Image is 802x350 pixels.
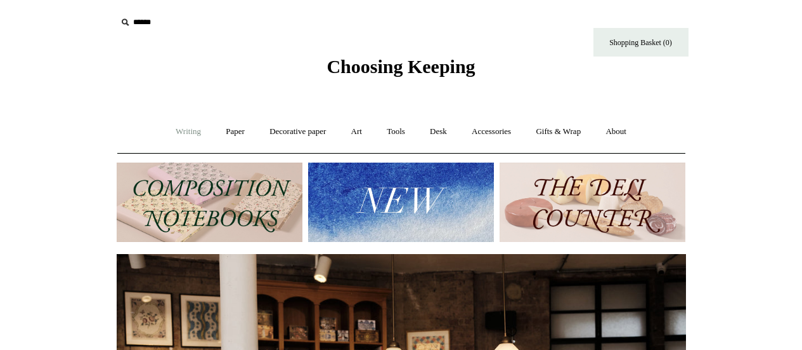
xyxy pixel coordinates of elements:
a: Accessories [460,115,522,149]
a: Refills [617,152,662,186]
a: Pens by brand [140,152,210,186]
img: New.jpg__PID:f73bdf93-380a-4a35-bcfe-7823039498e1 [308,163,494,242]
a: About [594,115,638,149]
a: Desk [418,115,458,149]
a: Shopping Basket (0) [593,28,689,57]
a: Ballpoints etc. [283,152,354,186]
a: Art [340,115,373,149]
a: Mechanical pencils [356,152,443,186]
a: Writing [164,115,212,149]
a: Decorative paper [258,115,337,149]
a: Tools [375,115,417,149]
a: Wood pencils [444,152,512,186]
a: Choosing Keeping [327,66,475,75]
img: The Deli Counter [500,163,685,242]
a: Fountain pens [212,152,281,186]
a: Paper [214,115,256,149]
a: Ink bottles & cartridges [514,152,615,186]
img: 202302 Composition ledgers.jpg__PID:69722ee6-fa44-49dd-a067-31375e5d54ec [117,163,302,242]
a: Gifts & Wrap [524,115,592,149]
span: Choosing Keeping [327,56,475,77]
